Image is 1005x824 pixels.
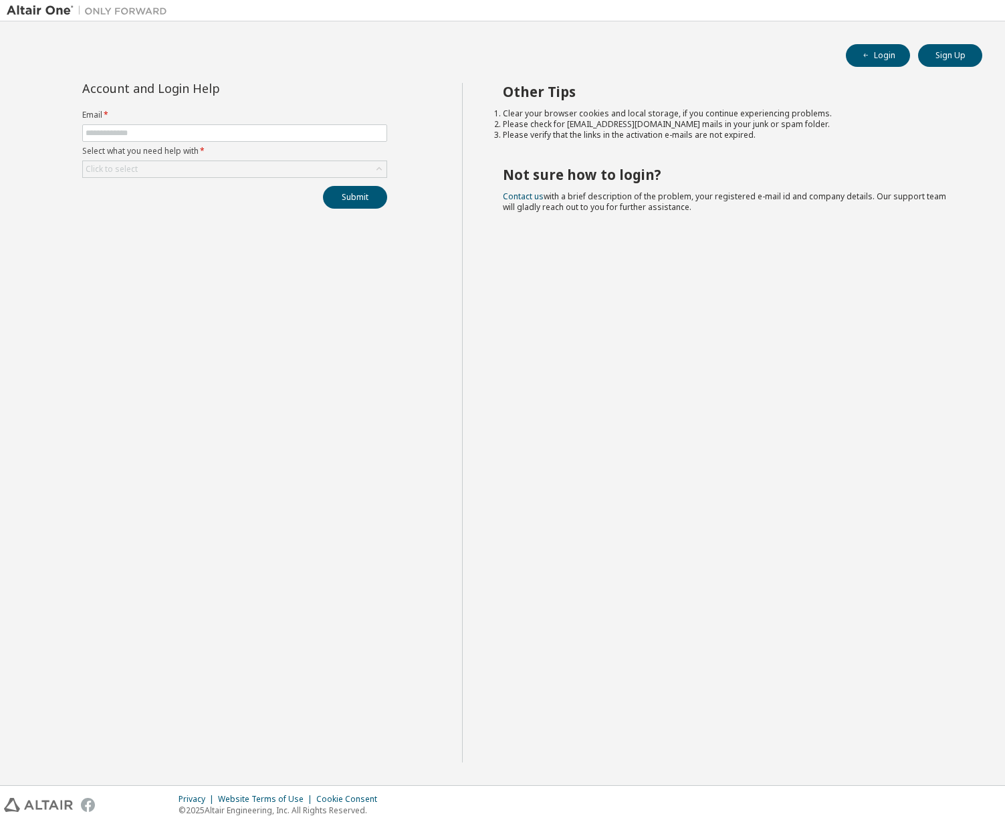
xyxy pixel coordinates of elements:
[503,83,958,100] h2: Other Tips
[218,794,316,805] div: Website Terms of Use
[503,191,544,202] a: Contact us
[846,44,910,67] button: Login
[81,798,95,812] img: facebook.svg
[316,794,385,805] div: Cookie Consent
[503,166,958,183] h2: Not sure how to login?
[179,805,385,816] p: © 2025 Altair Engineering, Inc. All Rights Reserved.
[503,119,958,130] li: Please check for [EMAIL_ADDRESS][DOMAIN_NAME] mails in your junk or spam folder.
[7,4,174,17] img: Altair One
[82,110,387,120] label: Email
[323,186,387,209] button: Submit
[918,44,982,67] button: Sign Up
[503,130,958,140] li: Please verify that the links in the activation e-mails are not expired.
[503,108,958,119] li: Clear your browser cookies and local storage, if you continue experiencing problems.
[82,83,326,94] div: Account and Login Help
[4,798,73,812] img: altair_logo.svg
[179,794,218,805] div: Privacy
[503,191,946,213] span: with a brief description of the problem, your registered e-mail id and company details. Our suppo...
[82,146,387,157] label: Select what you need help with
[86,164,138,175] div: Click to select
[83,161,386,177] div: Click to select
